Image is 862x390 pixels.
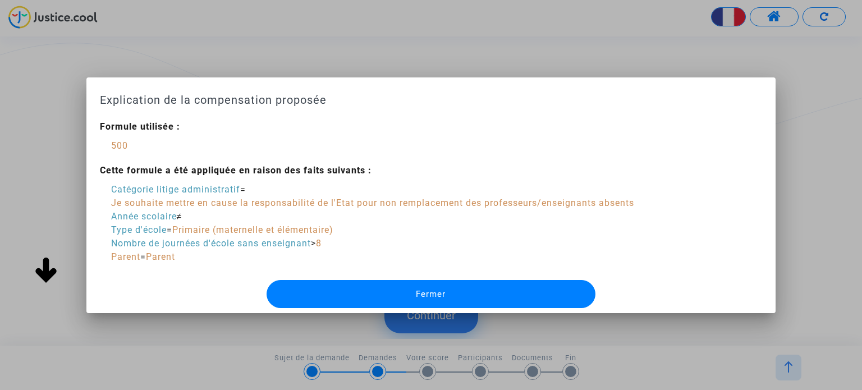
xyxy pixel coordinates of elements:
[240,184,246,195] span: =
[311,238,316,249] span: >
[177,211,182,222] span: ≠
[111,251,140,262] span: Parent
[111,238,311,249] span: Nombre de journées d'école sans enseignant
[140,251,146,262] span: =
[267,280,595,308] button: Fermer
[167,224,172,235] span: =
[416,289,446,299] span: Fermer
[111,224,167,235] span: Type d'école
[111,198,634,208] span: Je souhaite mettre en cause la responsabilité de l'Etat pour non remplacement des professeurs/ens...
[100,120,763,134] div: Formule utilisée :
[100,164,763,177] div: Cette formule a été appliquée en raison des faits suivants :
[100,91,763,109] h1: Explication de la compensation proposée
[316,238,322,249] span: 8
[111,140,128,151] span: 500
[146,251,175,262] span: Parent
[172,224,333,235] span: Primaire (maternelle et élémentaire)
[111,211,177,222] span: Année scolaire
[111,184,240,195] span: Catégorie litige administratif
